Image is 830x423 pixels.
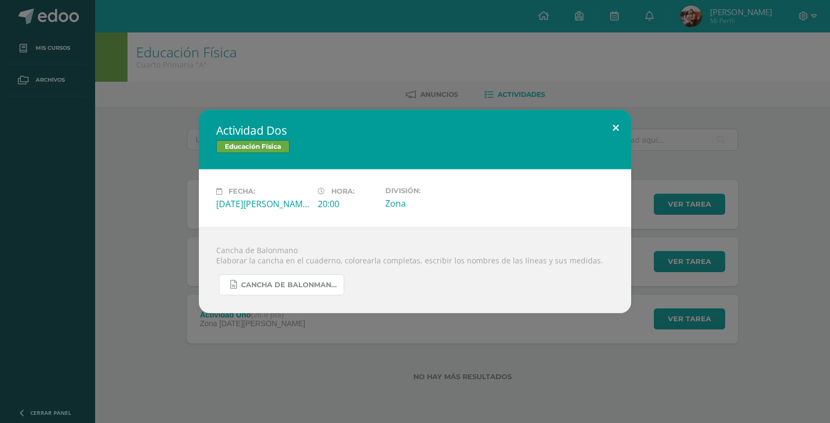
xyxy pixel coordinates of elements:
[385,197,478,209] div: Zona
[600,110,631,147] button: Close (Esc)
[216,140,290,153] span: Educación Física
[219,274,344,295] a: Cancha de Balonmano.docx
[318,198,377,210] div: 20:00
[216,123,614,138] h2: Actividad Dos
[241,281,338,289] span: Cancha de Balonmano.docx
[199,227,631,313] div: Cancha de Balonmano Elaborar la cancha en el cuaderno, colorearla completas, escribir los nombres...
[331,187,354,195] span: Hora:
[216,198,309,210] div: [DATE][PERSON_NAME]
[385,187,478,195] label: División:
[229,187,255,195] span: Fecha:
